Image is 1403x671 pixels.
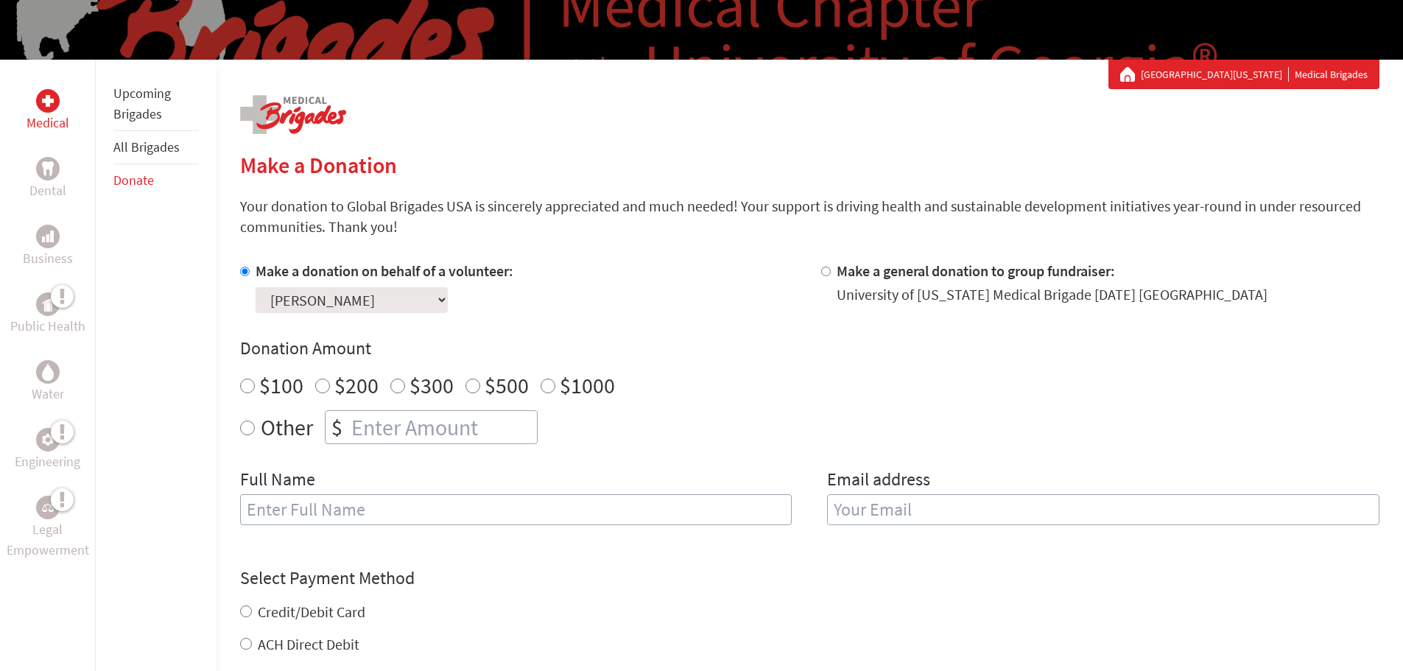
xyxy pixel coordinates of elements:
[113,138,180,155] a: All Brigades
[240,337,1379,360] h4: Donation Amount
[485,371,529,399] label: $500
[42,363,54,380] img: Water
[261,410,313,444] label: Other
[837,261,1115,280] label: Make a general donation to group fundraiser:
[36,89,60,113] div: Medical
[36,157,60,180] div: Dental
[23,248,73,269] p: Business
[326,411,348,443] div: $
[409,371,454,399] label: $300
[42,95,54,107] img: Medical
[32,384,64,404] p: Water
[113,164,199,197] li: Donate
[36,225,60,248] div: Business
[15,428,80,472] a: EngineeringEngineering
[29,180,66,201] p: Dental
[240,566,1379,590] h4: Select Payment Method
[837,284,1267,305] div: University of [US_STATE] Medical Brigade [DATE] [GEOGRAPHIC_DATA]
[27,113,69,133] p: Medical
[23,225,73,269] a: BusinessBusiness
[334,371,379,399] label: $200
[113,85,171,122] a: Upcoming Brigades
[113,131,199,164] li: All Brigades
[1141,67,1289,82] a: [GEOGRAPHIC_DATA][US_STATE]
[27,89,69,133] a: MedicalMedical
[3,519,92,561] p: Legal Empowerment
[113,172,154,189] a: Donate
[240,95,346,134] img: logo-medical.png
[827,468,930,494] label: Email address
[240,494,792,525] input: Enter Full Name
[10,292,85,337] a: Public HealthPublic Health
[29,157,66,201] a: DentalDental
[10,316,85,337] p: Public Health
[3,496,92,561] a: Legal EmpowermentLegal Empowerment
[1120,67,1368,82] div: Medical Brigades
[256,261,513,280] label: Make a donation on behalf of a volunteer:
[827,494,1379,525] input: Your Email
[258,635,359,653] label: ACH Direct Debit
[42,161,54,175] img: Dental
[258,603,365,621] label: Credit/Debit Card
[15,452,80,472] p: Engineering
[348,411,537,443] input: Enter Amount
[560,371,615,399] label: $1000
[36,496,60,519] div: Legal Empowerment
[259,371,303,399] label: $100
[36,360,60,384] div: Water
[240,196,1379,237] p: Your donation to Global Brigades USA is sincerely appreciated and much needed! Your support is dr...
[240,468,315,494] label: Full Name
[36,292,60,316] div: Public Health
[36,428,60,452] div: Engineering
[42,434,54,446] img: Engineering
[42,231,54,242] img: Business
[240,152,1379,178] h2: Make a Donation
[113,77,199,131] li: Upcoming Brigades
[32,360,64,404] a: WaterWater
[42,297,54,312] img: Public Health
[42,503,54,512] img: Legal Empowerment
